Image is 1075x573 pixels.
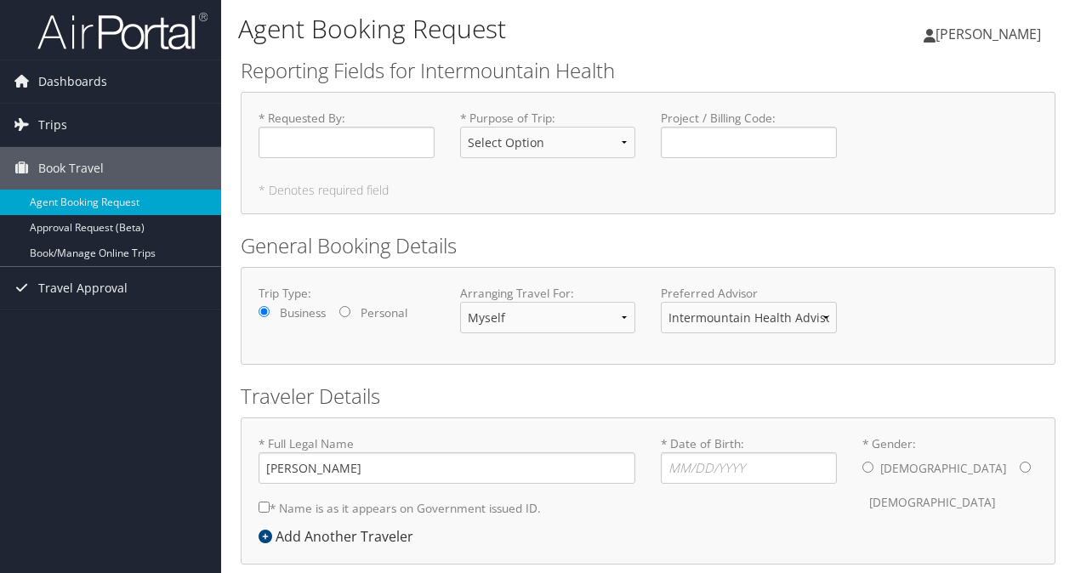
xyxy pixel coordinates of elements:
[241,382,1055,411] h2: Traveler Details
[38,104,67,146] span: Trips
[460,285,636,302] label: Arranging Travel For:
[862,435,1038,519] label: * Gender:
[1020,462,1031,473] input: * Gender:[DEMOGRAPHIC_DATA][DEMOGRAPHIC_DATA]
[38,60,107,103] span: Dashboards
[238,11,785,47] h1: Agent Booking Request
[259,452,635,484] input: * Full Legal Name
[880,452,1006,485] label: [DEMOGRAPHIC_DATA]
[924,9,1058,60] a: [PERSON_NAME]
[661,452,837,484] input: * Date of Birth:
[259,526,422,547] div: Add Another Traveler
[280,304,326,321] label: Business
[259,127,435,158] input: * Requested By:
[661,110,837,158] label: Project / Billing Code :
[259,184,1038,196] h5: * Denotes required field
[936,25,1041,43] span: [PERSON_NAME]
[259,285,435,302] label: Trip Type:
[241,56,1055,85] h2: Reporting Fields for Intermountain Health
[361,304,407,321] label: Personal
[38,267,128,309] span: Travel Approval
[241,231,1055,260] h2: General Booking Details
[259,110,435,158] label: * Requested By :
[862,462,873,473] input: * Gender:[DEMOGRAPHIC_DATA][DEMOGRAPHIC_DATA]
[661,435,837,484] label: * Date of Birth:
[38,147,104,190] span: Book Travel
[460,127,636,158] select: * Purpose of Trip:
[661,285,837,302] label: Preferred Advisor
[37,11,208,51] img: airportal-logo.png
[259,435,635,484] label: * Full Legal Name
[869,486,995,519] label: [DEMOGRAPHIC_DATA]
[661,127,837,158] input: Project / Billing Code:
[259,502,270,513] input: * Name is as it appears on Government issued ID.
[460,110,636,172] label: * Purpose of Trip :
[259,492,541,524] label: * Name is as it appears on Government issued ID.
